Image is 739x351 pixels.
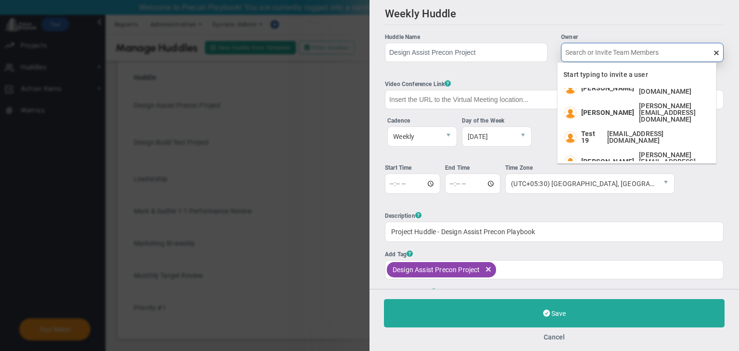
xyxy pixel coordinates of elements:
[385,222,724,242] div: Project Huddle - Design Assist Precon Playbook
[385,163,443,173] div: Start Time
[385,174,440,194] input: Meeting Start Time
[440,127,457,146] span: select
[564,131,576,143] img: Test 19
[388,127,440,146] span: Weekly
[385,79,724,89] div: Video Conference Link
[639,81,706,95] span: [EMAIL_ADDRESS][DOMAIN_NAME]
[384,299,725,327] button: Save
[551,310,566,317] span: Save
[385,33,548,42] div: Huddle Name
[607,130,706,144] span: [EMAIL_ADDRESS][DOMAIN_NAME]
[483,262,494,277] span: delete
[515,127,531,146] span: select
[393,263,480,276] span: Design Assist Precon Project
[561,43,724,62] input: Owner The Huddle Owner must be a member of the Huddle
[445,174,500,194] input: Meeting End Time
[639,102,706,123] span: [PERSON_NAME][EMAIL_ADDRESS][DOMAIN_NAME]
[581,130,602,144] span: Test 19
[385,90,724,109] input: Insert the URL to the Virtual Meeting location...
[385,249,724,259] div: Add Tag
[501,261,522,278] input: Add Tag Design Assist Precon Projectdelete
[658,174,674,193] span: select
[505,163,675,173] div: Time Zone
[462,127,515,146] span: [DATE]
[639,151,706,172] span: [PERSON_NAME][EMAIL_ADDRESS][DOMAIN_NAME]
[564,107,576,119] img: Miguel Cabrera
[724,49,731,56] span: clear
[506,174,658,193] span: (UTC+05:30) [GEOGRAPHIC_DATA], [GEOGRAPHIC_DATA], [GEOGRAPHIC_DATA], [GEOGRAPHIC_DATA]
[385,211,724,221] div: Description
[581,158,634,165] span: [PERSON_NAME]
[581,85,634,91] span: [PERSON_NAME]
[462,116,532,125] div: Day of the Week
[385,43,548,62] input: Huddle Name Owner The Huddle Owner must be a member of the Huddle
[564,82,576,94] img: Mark Collins
[445,163,503,173] div: End Time
[563,71,648,78] span: Start typing to invite a user
[385,288,428,296] div: Participants
[581,109,634,116] span: [PERSON_NAME]
[544,333,565,341] button: Cancel
[385,8,456,20] span: Weekly Huddle
[387,116,457,125] div: Cadence
[561,33,724,42] div: Owner
[564,156,576,168] img: Tom Johnson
